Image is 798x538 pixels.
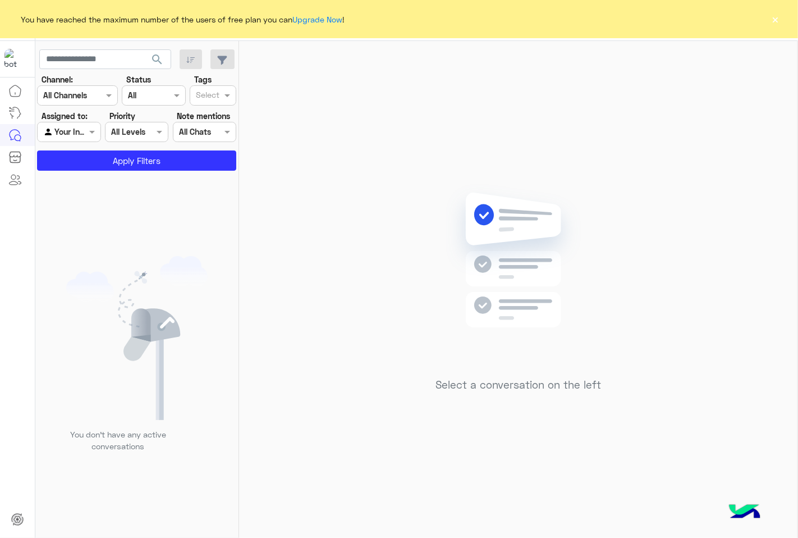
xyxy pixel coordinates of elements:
img: empty users [66,256,208,420]
span: search [150,53,164,66]
h5: Select a conversation on the left [435,379,601,391]
span: You have reached the maximum number of the users of free plan you can ! [21,13,345,25]
label: Channel: [42,74,73,85]
label: Priority [109,110,135,122]
button: × [770,13,781,25]
label: Assigned to: [42,110,88,122]
img: no messages [437,184,599,370]
label: Tags [194,74,212,85]
button: Apply Filters [37,151,236,171]
div: Select [194,89,219,103]
img: hulul-logo.png [725,493,764,532]
label: Status [126,74,151,85]
p: You don’t have any active conversations [61,428,175,453]
a: Upgrade Now [293,15,343,24]
img: 713415422032625 [4,49,25,69]
label: Note mentions [177,110,230,122]
button: search [144,49,171,74]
